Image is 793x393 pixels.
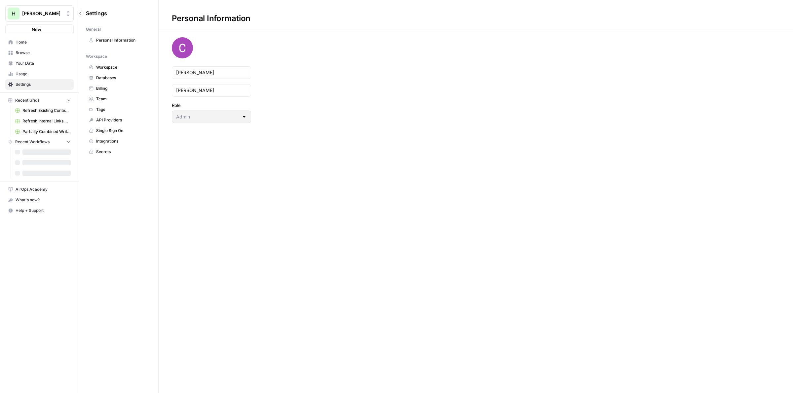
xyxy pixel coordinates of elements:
span: Settings [16,82,71,87]
button: What's new? [5,195,74,205]
a: Your Data [5,58,74,69]
a: Team [86,94,152,104]
a: Refresh Internal Links Grid (1) [12,116,74,126]
a: Tags [86,104,152,115]
a: Workspace [86,62,152,73]
span: Databases [96,75,149,81]
span: Home [16,39,71,45]
span: Integrations [96,138,149,144]
button: Workspace: Hasbrook [5,5,74,22]
a: Integrations [86,136,152,147]
span: AirOps Academy [16,186,71,192]
span: Recent Grids [15,97,39,103]
img: avatar [172,37,193,58]
span: Settings [86,9,107,17]
span: Usage [16,71,71,77]
a: Personal Information [86,35,152,46]
span: H [12,10,16,17]
span: Refresh Internal Links Grid (1) [22,118,71,124]
a: Refresh Existing Content [DATE] [12,105,74,116]
span: API Providers [96,117,149,123]
a: API Providers [86,115,152,125]
button: Recent Workflows [5,137,74,147]
span: Workspace [86,53,107,59]
a: Usage [5,69,74,79]
span: Refresh Existing Content [DATE] [22,108,71,114]
span: Secrets [96,149,149,155]
span: Team [96,96,149,102]
button: Help + Support [5,205,74,216]
span: Your Data [16,60,71,66]
div: Personal Information [159,13,264,24]
span: Personal Information [96,37,149,43]
span: Partially Combined Writer Grid [22,129,71,135]
a: Single Sign On [86,125,152,136]
label: Role [172,102,251,109]
span: Billing [96,85,149,91]
span: Help + Support [16,208,71,213]
span: [PERSON_NAME] [22,10,62,17]
a: Settings [5,79,74,90]
a: AirOps Academy [5,184,74,195]
span: Single Sign On [96,128,149,134]
span: Browse [16,50,71,56]
a: Partially Combined Writer Grid [12,126,74,137]
span: New [32,26,41,33]
a: Browse [5,48,74,58]
button: New [5,24,74,34]
span: Tags [96,107,149,113]
a: Billing [86,83,152,94]
button: Recent Grids [5,95,74,105]
span: General [86,26,101,32]
span: Recent Workflows [15,139,50,145]
a: Home [5,37,74,48]
div: What's new? [6,195,73,205]
span: Workspace [96,64,149,70]
a: Databases [86,73,152,83]
a: Secrets [86,147,152,157]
